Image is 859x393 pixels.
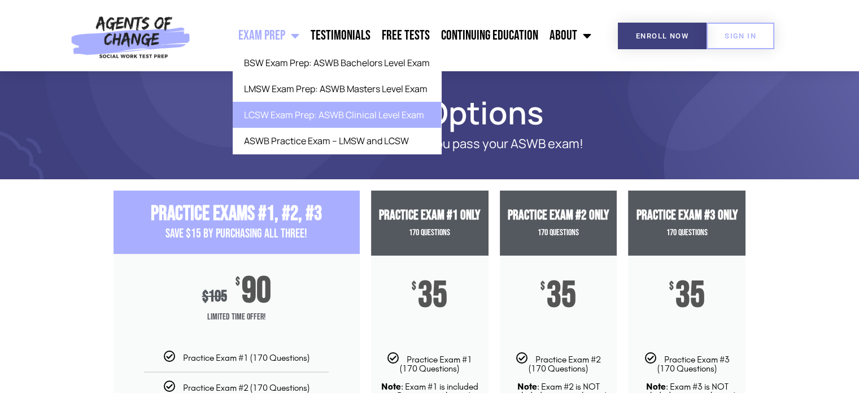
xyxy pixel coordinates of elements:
span: 170 Questions [538,227,579,238]
span: $ [412,281,416,292]
a: ASWB Practice Exam – LMSW and LCSW [233,128,441,154]
span: 170 Questions [409,227,450,238]
a: Continuing Education [435,21,544,50]
a: Free Tests [376,21,435,50]
h3: Practice Exam #2 ONLY [500,208,617,224]
span: Note [646,381,665,392]
span: $ [236,277,240,288]
span: 35 [418,281,447,310]
span: 35 [675,281,705,310]
span: Practice Exam #1 (170 Questions) [183,352,309,363]
a: Enroll Now [618,23,707,49]
span: Enroll Now [636,32,688,40]
span: Note [517,381,537,392]
b: Note [381,381,401,392]
span: 170 Questions [666,227,708,238]
p: Agents of Change will help you pass your ASWB exam! [153,137,707,151]
h3: Practice Exam #3 ONLY [628,208,745,224]
a: BSW Exam Prep: ASWB Bachelors Level Exam [233,50,441,76]
a: Testimonials [305,21,376,50]
span: $ [540,281,545,292]
span: Save $15 By Purchasing All Three! [165,226,307,241]
span: $ [669,281,674,292]
span: Practice Exam #2 (170 Questions) [183,382,309,393]
div: 105 [202,287,227,306]
nav: Menu [196,21,597,50]
h3: Practice Exam #1 Only [371,208,489,224]
span: $ [202,287,208,306]
a: About [544,21,597,50]
span: Limited Time Offer! [114,306,360,329]
h3: Practice ExamS #1, #2, #3 [114,202,360,226]
span: 90 [242,277,271,306]
h1: Pricing Options [108,100,752,126]
a: LMSW Exam Prep: ASWB Masters Level Exam [233,76,441,102]
ul: Exam Prep [233,50,441,154]
a: Exam Prep [233,21,305,50]
a: SIGN IN [707,23,774,49]
a: LCSW Exam Prep: ASWB Clinical Level Exam [233,102,441,128]
span: SIGN IN [725,32,756,40]
span: 35 [547,281,576,310]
